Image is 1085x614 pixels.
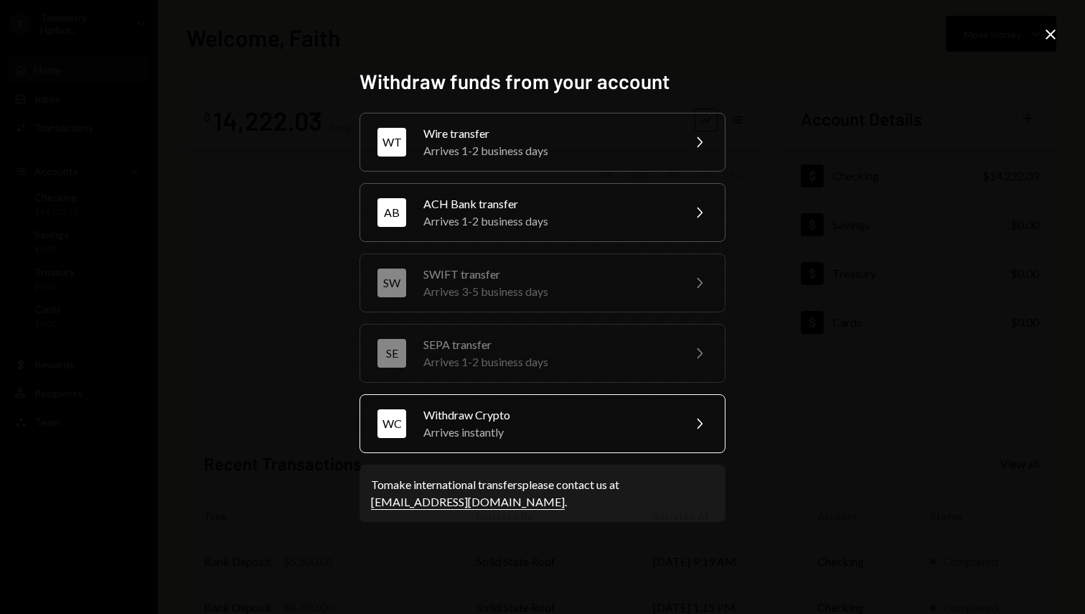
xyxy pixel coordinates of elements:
[377,409,406,438] div: WC
[360,324,725,383] button: SESEPA transferArrives 1-2 business days
[377,339,406,368] div: SE
[377,198,406,227] div: AB
[423,213,673,230] div: Arrives 1-2 business days
[423,125,673,142] div: Wire transfer
[377,269,406,297] div: SW
[423,353,673,371] div: Arrives 1-2 business days
[423,195,673,213] div: ACH Bank transfer
[423,283,673,300] div: Arrives 3-5 business days
[423,142,673,159] div: Arrives 1-2 business days
[360,183,725,242] button: ABACH Bank transferArrives 1-2 business days
[423,336,673,353] div: SEPA transfer
[360,253,725,312] button: SWSWIFT transferArrives 3-5 business days
[371,476,714,511] div: To make international transfers please contact us at .
[423,406,673,424] div: Withdraw Crypto
[360,394,725,453] button: WCWithdraw CryptoArrives instantly
[371,495,565,510] a: [EMAIL_ADDRESS][DOMAIN_NAME]
[423,424,673,441] div: Arrives instantly
[360,113,725,172] button: WTWire transferArrives 1-2 business days
[377,128,406,157] div: WT
[360,68,725,96] h2: Withdraw funds from your account
[423,266,673,283] div: SWIFT transfer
